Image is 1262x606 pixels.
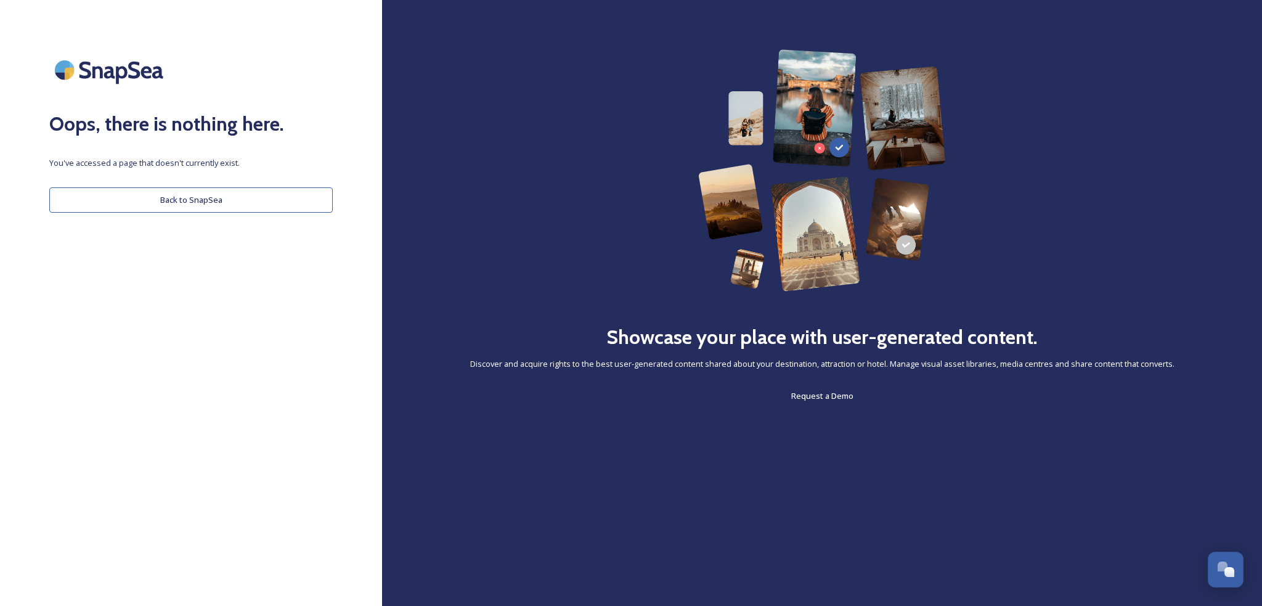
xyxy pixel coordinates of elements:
img: 63b42ca75bacad526042e722_Group%20154-p-800.png [698,49,945,292]
span: Request a Demo [791,390,853,401]
img: SnapSea Logo [49,49,173,91]
button: Open Chat [1208,552,1244,588]
a: Request a Demo [791,388,853,403]
span: Discover and acquire rights to the best user-generated content shared about your destination, att... [470,358,1174,370]
h2: Oops, there is nothing here. [49,109,333,139]
h2: Showcase your place with user-generated content. [606,322,1038,352]
button: Back to SnapSea [49,187,333,213]
span: You've accessed a page that doesn't currently exist. [49,157,333,169]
